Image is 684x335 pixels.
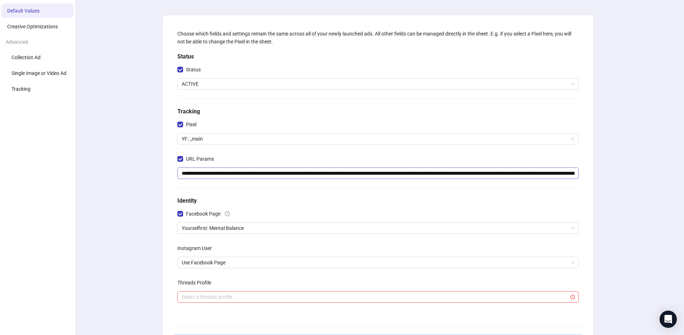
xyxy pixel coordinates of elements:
span: Single Image or Video Ad [11,70,66,76]
span: Tracking [11,86,31,92]
h5: Identity [177,197,579,205]
span: Facebook Page [183,210,223,218]
span: Yourselfirst: Mental Balance [182,223,574,233]
h5: Status [177,52,579,61]
div: Choose which fields and settings remain the same across all of your newly launched ads. All other... [177,30,579,46]
span: question-circle [225,211,230,216]
span: YF: _main [182,133,574,144]
h5: Tracking [177,107,579,116]
span: Use Facebook Page [182,257,574,268]
span: Status [183,66,204,74]
span: Collection Ad [11,55,41,60]
label: Threads Profile [177,277,216,288]
span: exclamation-circle [571,295,575,299]
label: Instagram User [177,242,217,254]
div: Open Intercom Messenger [660,311,677,328]
span: URL Params [183,155,217,163]
span: Creative Optimizations [7,24,58,29]
span: Default Values [7,8,39,14]
span: ACTIVE [182,79,574,89]
span: Pixel [183,121,199,128]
